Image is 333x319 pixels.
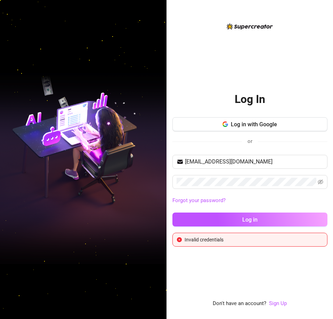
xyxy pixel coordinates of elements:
[172,197,226,204] a: Forgot your password?
[177,237,182,242] span: close-circle
[242,216,258,223] span: Log in
[172,117,327,131] button: Log in with Google
[227,23,273,30] img: logo-BBDzfeDw.svg
[247,138,252,144] span: or
[269,300,287,306] a: Sign Up
[231,121,277,128] span: Log in with Google
[318,179,323,185] span: eye-invisible
[172,197,327,205] a: Forgot your password?
[185,158,323,166] input: Your email
[269,300,287,308] a: Sign Up
[213,300,266,308] span: Don't have an account?
[172,213,327,226] button: Log in
[235,92,265,106] h2: Log In
[185,236,323,244] div: Invalid credentials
